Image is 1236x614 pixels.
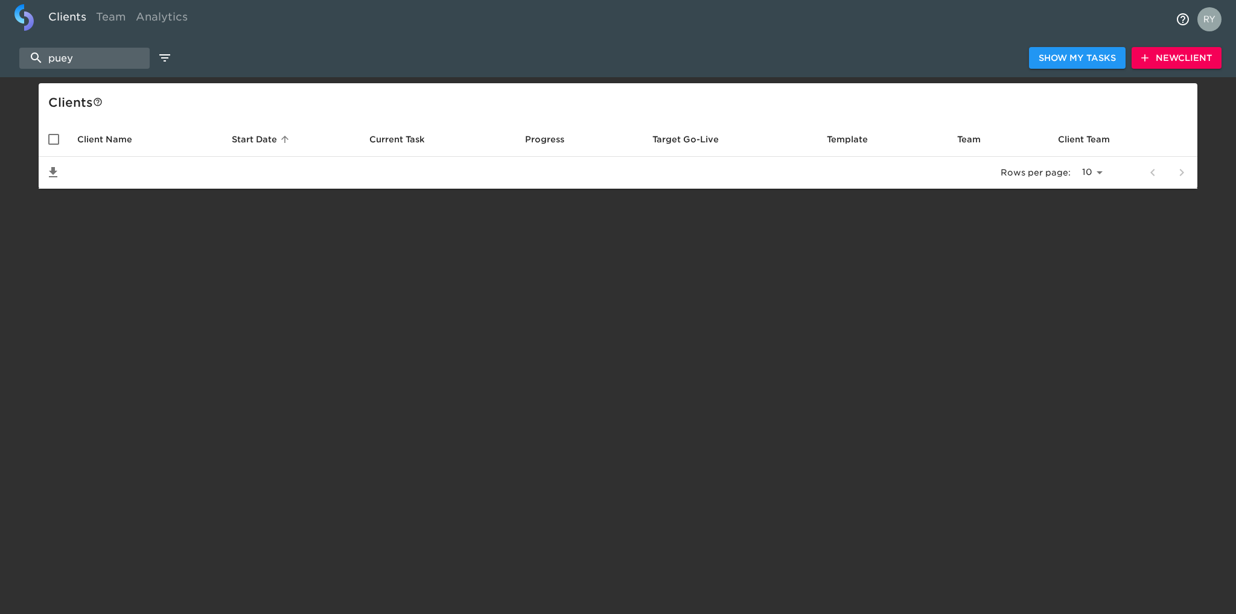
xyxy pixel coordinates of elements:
[232,132,293,147] span: Start Date
[93,97,103,107] svg: This is a list of all of your clients and clients shared with you
[652,132,734,147] span: Target Go-Live
[48,93,1193,112] div: Client s
[14,4,34,31] img: logo
[19,48,150,69] input: search
[131,4,193,34] a: Analytics
[369,132,425,147] span: This is the next Task in this Hub that should be completed
[91,4,131,34] a: Team
[1001,166,1071,179] p: Rows per page:
[39,158,68,187] button: Save List
[652,132,719,147] span: Calculated based on the start date and the duration of all Tasks contained in this Hub.
[1141,51,1212,66] span: New Client
[1168,5,1197,34] button: notifications
[1075,163,1107,182] select: rows per page
[1039,51,1116,66] span: Show My Tasks
[1058,132,1126,147] span: Client Team
[957,132,996,147] span: Team
[369,132,441,147] span: Current Task
[1132,47,1222,69] button: NewClient
[1197,7,1222,31] img: Profile
[77,132,148,147] span: Client Name
[154,48,175,68] button: edit
[525,132,580,147] span: Progress
[43,4,91,34] a: Clients
[827,132,884,147] span: Template
[1029,47,1126,69] button: Show My Tasks
[39,122,1197,189] table: enhanced table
